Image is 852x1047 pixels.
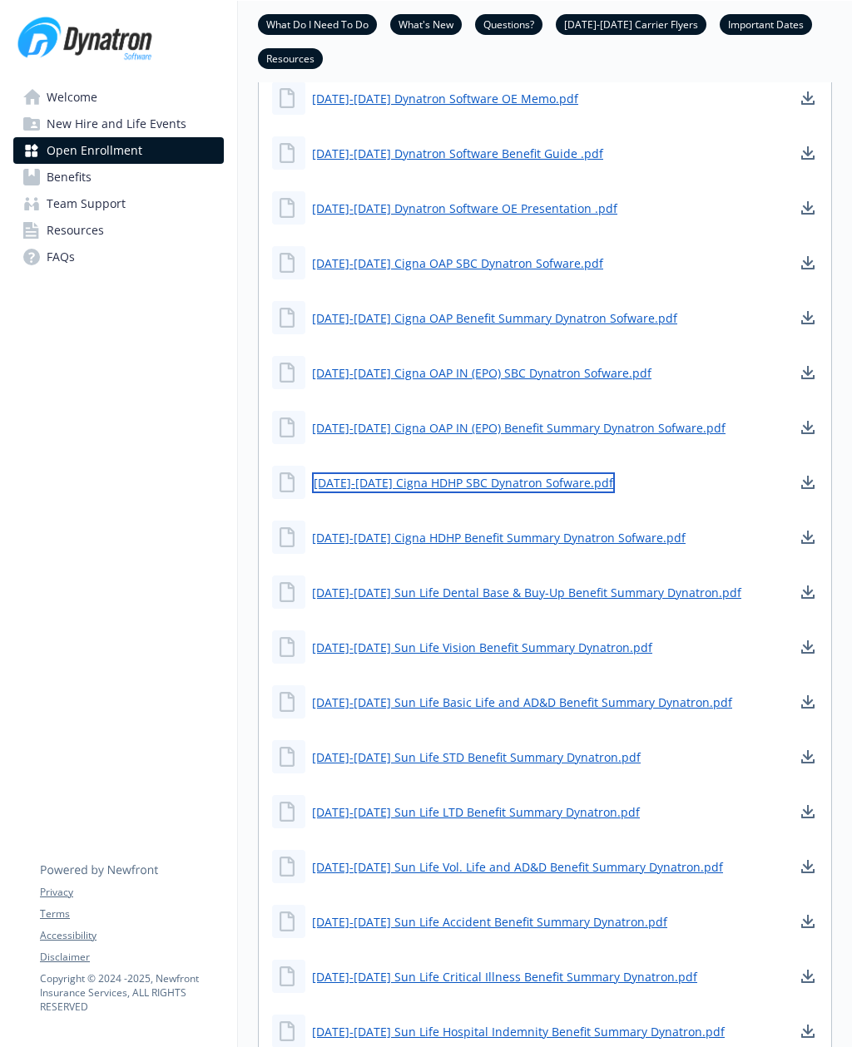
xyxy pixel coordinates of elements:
a: [DATE]-[DATE] Sun Life Basic Life and AD&D Benefit Summary Dynatron.pdf [312,694,732,711]
a: download document [798,143,818,163]
span: New Hire and Life Events [47,111,186,137]
a: [DATE]-[DATE] Cigna HDHP Benefit Summary Dynatron Sofware.pdf [312,529,686,546]
a: download document [798,637,818,657]
a: New Hire and Life Events [13,111,224,137]
a: Accessibility [40,928,223,943]
span: FAQs [47,244,75,270]
a: download document [798,527,818,547]
a: [DATE]-[DATE] Sun Life Vol. Life and AD&D Benefit Summary Dynatron.pdf [312,858,723,876]
a: download document [798,582,818,602]
a: download document [798,363,818,383]
a: [DATE]-[DATE] Sun Life Dental Base & Buy-Up Benefit Summary Dynatron.pdf [312,584,741,601]
a: [DATE]-[DATE] Cigna OAP IN (EPO) SBC Dynatron Sofware.pdf [312,364,651,382]
a: download document [798,88,818,108]
a: Welcome [13,84,224,111]
span: Benefits [47,164,92,190]
a: Team Support [13,190,224,217]
a: [DATE]-[DATE] Sun Life Accident Benefit Summary Dynatron.pdf [312,913,667,931]
a: download document [798,253,818,273]
a: [DATE]-[DATE] Sun Life Vision Benefit Summary Dynatron.pdf [312,639,652,656]
a: [DATE]-[DATE] Carrier Flyers [556,16,706,32]
a: Terms [40,906,223,921]
a: [DATE]-[DATE] Sun Life Critical Illness Benefit Summary Dynatron.pdf [312,968,697,985]
a: [DATE]-[DATE] Cigna OAP IN (EPO) Benefit Summary Dynatron Sofware.pdf [312,419,726,437]
a: Resources [258,50,323,66]
a: download document [798,692,818,712]
p: Copyright © 2024 - 2025 , Newfront Insurance Services, ALL RIGHTS RESERVED [40,971,223,1014]
a: download document [798,472,818,492]
a: [DATE]-[DATE] Sun Life STD Benefit Summary Dynatron.pdf [312,748,641,766]
a: Questions? [475,16,542,32]
a: Open Enrollment [13,137,224,164]
a: [DATE]-[DATE] Sun Life Hospital Indemnity Benefit Summary Dynatron.pdf [312,1023,725,1040]
a: download document [798,857,818,877]
a: download document [798,1021,818,1041]
a: [DATE]-[DATE] Sun Life LTD Benefit Summary Dynatron.pdf [312,803,640,821]
a: [DATE]-[DATE] Dynatron Software OE Memo.pdf [312,90,578,107]
a: download document [798,966,818,986]
a: Disclaimer [40,950,223,965]
a: What Do I Need To Do [258,16,377,32]
span: Team Support [47,190,126,217]
a: download document [798,747,818,767]
span: Open Enrollment [47,137,142,164]
a: [DATE]-[DATE] Dynatron Software Benefit Guide .pdf [312,145,603,162]
a: download document [798,308,818,328]
a: Resources [13,217,224,244]
a: [DATE]-[DATE] Cigna OAP Benefit Summary Dynatron Sofware.pdf [312,309,677,327]
a: download document [798,198,818,218]
a: download document [798,802,818,822]
a: [DATE]-[DATE] Cigna HDHP SBC Dynatron Sofware.pdf [312,472,615,493]
a: What's New [390,16,462,32]
span: Resources [47,217,104,244]
span: Welcome [47,84,97,111]
a: Benefits [13,164,224,190]
a: Privacy [40,885,223,900]
a: download document [798,417,818,437]
a: Important Dates [720,16,812,32]
a: [DATE]-[DATE] Cigna OAP SBC Dynatron Sofware.pdf [312,254,603,272]
a: [DATE]-[DATE] Dynatron Software OE Presentation .pdf [312,200,617,217]
a: FAQs [13,244,224,270]
a: download document [798,911,818,931]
